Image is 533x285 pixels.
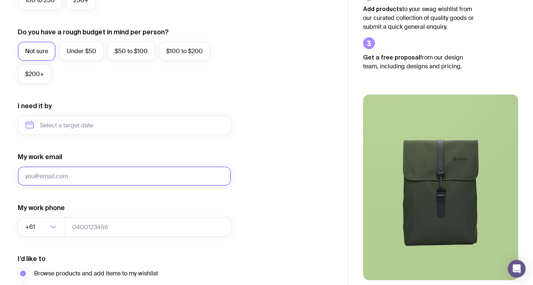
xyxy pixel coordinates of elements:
strong: Add products [363,6,402,12]
label: My work email [18,152,62,161]
span: Browse products and add items to my wishlist [34,269,158,278]
label: $100 to $200 [159,42,210,61]
input: Select a target date [18,116,231,135]
label: $200+ [18,65,51,84]
input: 0400123456 [65,217,231,237]
div: Open Intercom Messenger [508,260,526,278]
input: Search for option [37,217,48,237]
label: Not sure [18,42,56,61]
strong: Get a free proposal [363,54,420,61]
label: Do you have a rough budget in mind per person? [18,28,169,37]
label: I need it by [18,102,52,110]
label: $50 to $100 [107,42,155,61]
p: from our design team, including designs and pricing. [363,53,474,71]
label: My work phone [18,203,65,212]
label: Under $50 [59,42,104,61]
span: +61 [25,217,37,237]
label: I’d like to [18,254,46,263]
p: to your swag wishlist from our curated collection of quality goods or submit a quick general enqu... [363,4,474,31]
div: Search for option [18,217,65,237]
input: you@email.com [18,166,231,186]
